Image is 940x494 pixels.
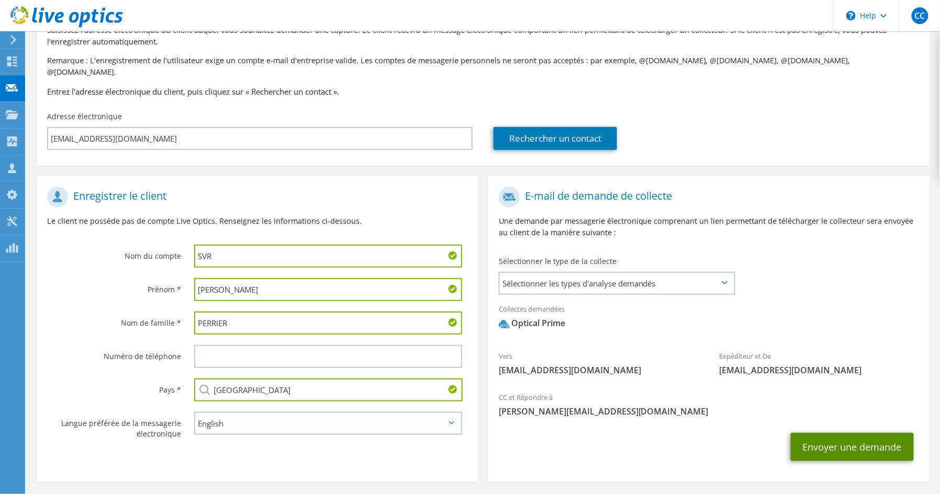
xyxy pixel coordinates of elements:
[499,317,565,329] div: Optical Prime
[709,345,929,381] div: Expéditeur et De
[500,273,734,294] span: Sélectionner les types d'analyse demandés
[488,298,930,340] div: Collectes demandées
[499,215,919,238] p: Une demande par messagerie électronique comprenant un lien permettant de télécharger le collecteu...
[719,364,919,376] span: [EMAIL_ADDRESS][DOMAIN_NAME]
[47,187,462,208] h1: Enregistrer le client
[47,86,919,97] h3: Entrez l'adresse électronique du client, puis cliquez sur « Rechercher un contact ».
[494,127,617,150] a: Rechercher un contact
[47,111,122,122] label: Adresse électronique
[499,256,617,267] label: Sélectionner le type de la collecte
[47,312,181,328] label: Nom de famille *
[499,187,914,208] h1: E-mail de demande de collecte
[47,215,467,227] p: Le client ne possède pas de compte Live Optics. Renseignez les informations ci-dessous.
[499,364,698,376] span: [EMAIL_ADDRESS][DOMAIN_NAME]
[912,7,928,24] span: CC
[47,412,181,439] label: Langue préférée de la messagerie électronique
[499,406,919,417] span: [PERSON_NAME][EMAIL_ADDRESS][DOMAIN_NAME]
[488,345,709,381] div: Vers
[47,25,919,48] p: Saisissez l'adresse électronique du client auquel vous souhaitez demander une capture. Le client ...
[488,386,930,422] div: CC et Répondre à
[846,11,856,20] svg: \n
[47,55,919,78] p: Remarque : L'enregistrement de l'utilisateur exige un compte e-mail d'entreprise valide. Les comp...
[47,245,181,261] label: Nom du compte
[47,345,181,362] label: Numéro de téléphone
[47,278,181,295] label: Prénom *
[791,433,914,461] button: Envoyer une demande
[47,378,181,395] label: Pays *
